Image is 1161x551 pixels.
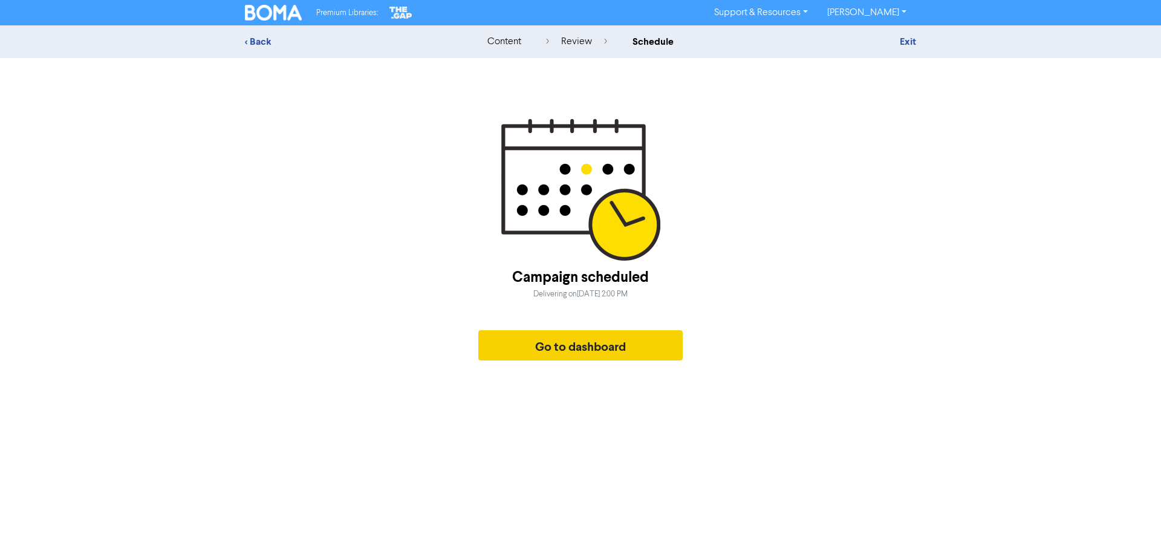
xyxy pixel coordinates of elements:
[478,330,683,360] button: Go to dashboard
[316,9,378,17] span: Premium Libraries:
[245,34,457,49] div: < Back
[900,36,916,48] a: Exit
[633,34,674,49] div: schedule
[487,34,521,49] div: content
[704,3,818,22] a: Support & Resources
[533,289,628,300] div: Delivering on [DATE] 2:00 PM
[1101,493,1161,551] iframe: Chat Widget
[501,119,660,261] img: Scheduled
[245,5,302,21] img: BOMA Logo
[546,34,607,49] div: review
[388,5,414,21] img: The Gap
[818,3,916,22] a: [PERSON_NAME]
[512,267,649,289] div: Campaign scheduled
